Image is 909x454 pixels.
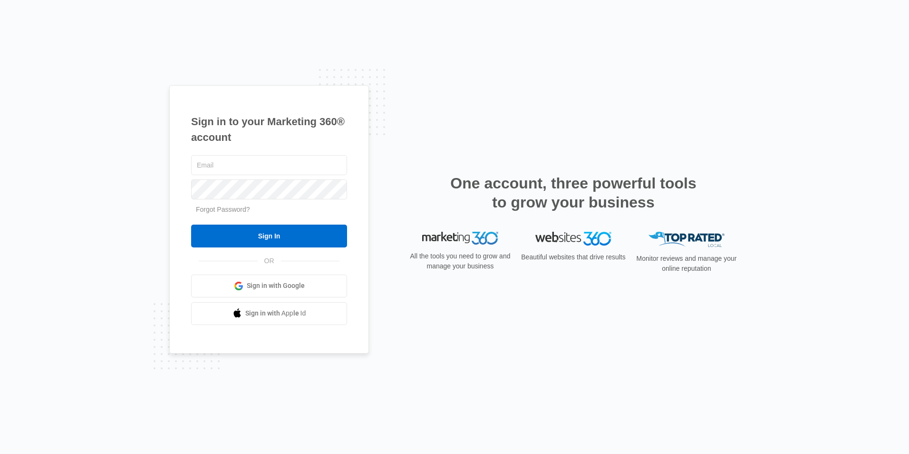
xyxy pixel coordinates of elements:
[196,206,250,213] a: Forgot Password?
[245,308,306,318] span: Sign in with Apple Id
[535,232,611,246] img: Websites 360
[648,232,725,247] img: Top Rated Local
[633,254,740,274] p: Monitor reviews and manage your online reputation
[191,275,347,297] a: Sign in with Google
[422,232,498,245] img: Marketing 360
[191,302,347,325] a: Sign in with Apple Id
[191,155,347,175] input: Email
[247,281,305,291] span: Sign in with Google
[191,114,347,145] h1: Sign in to your Marketing 360® account
[191,225,347,247] input: Sign In
[407,251,513,271] p: All the tools you need to grow and manage your business
[520,252,627,262] p: Beautiful websites that drive results
[447,174,699,212] h2: One account, three powerful tools to grow your business
[258,256,281,266] span: OR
